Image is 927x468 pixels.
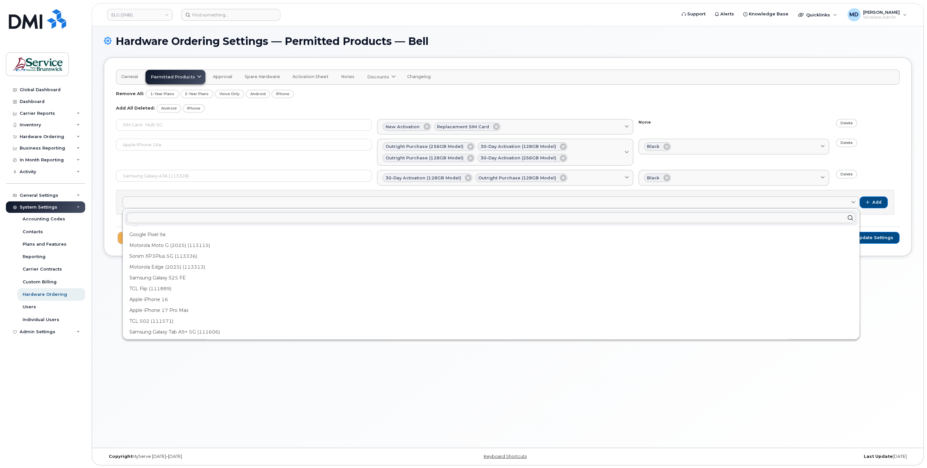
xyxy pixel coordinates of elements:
span: Approval [213,74,232,79]
a: Voice Only [215,90,244,98]
a: Black [638,139,829,154]
div: TCL Flip (111889) [124,283,858,294]
a: New ActivationReplacement SIM Card [377,119,633,135]
div: Apple iPhone 16 Pro Max [124,218,858,229]
label: None [638,119,651,125]
span: Activation Sheet [293,74,329,79]
span: Spare Hardware [245,74,280,79]
span: MD [849,11,859,19]
a: Activation Sheet [288,70,333,84]
span: New Activation [386,124,420,130]
div: Sonim XP3Plus 5G (113336) [124,251,858,262]
a: General [116,70,143,84]
div: [DATE] [642,454,912,459]
span: Outright purchase (256GB model) [386,143,463,150]
a: Permitted Products [145,70,205,84]
span: Support [687,11,706,17]
span: Changelog [407,74,431,79]
span: Alerts [720,11,734,17]
div: Samsung Galaxy Tab A9+ 5G (111606) [124,327,858,337]
a: 1-Year Plans [146,90,179,98]
div: Apple iPhone 16 [124,294,858,305]
a: Black [638,170,829,186]
strong: Add All Deleted: [116,105,155,110]
a: Spare Hardware [240,70,285,84]
a: 30-day activation (128GB model)Outright purchase (128GB model) [377,170,633,186]
span: Notes [341,74,354,79]
span: Permitted Products [151,74,195,80]
div: Motorola Moto G (2025) (113115) [124,240,858,251]
span: Black [647,143,659,150]
a: Approval [208,70,237,84]
button: Update Settings [850,232,899,244]
div: Samsung Galaxy S25 FE [124,273,858,283]
a: Changelog [402,70,436,84]
span: 30-day activation (128GB model) [481,143,556,150]
a: Knowledge Base [739,8,793,21]
a: Outright purchase (256GB model)30-day activation (128GB model)Outright purchase (128GB model)30-d... [377,139,633,166]
a: Notes [336,70,359,84]
span: Black [647,175,659,181]
span: Outright purchase (128GB model) [386,155,463,161]
a: Delete [836,170,857,178]
span: Discounts [367,74,389,80]
div: MyServe [DATE]–[DATE] [104,454,373,459]
a: 2-Year Plans [180,90,214,98]
a: Support [677,8,710,21]
div: Google Pixel 9a [124,229,858,240]
span: Knowledge Base [749,11,788,17]
div: Quicklinks [794,8,842,21]
span: 30-day activation (256GB model) [481,155,556,161]
span: Update Settings [856,235,893,241]
a: Alerts [710,8,739,21]
a: Android [246,90,270,98]
button: Add [860,196,888,208]
a: iPhone [272,90,294,98]
a: iPhone [183,104,205,112]
span: 30-day activation (128GB model) [386,175,461,181]
strong: Last Update [864,454,893,459]
input: Find something... [181,9,280,21]
h1: Hardware Ordering Settings — Permitted Products — Bell [104,35,912,47]
span: Quicklinks [806,12,830,17]
div: Matthew Deveau [843,8,911,21]
strong: Copyright [109,454,132,459]
a: Delete [836,119,857,127]
span: [PERSON_NAME] [863,10,900,15]
div: Motorola Edge (2025) (113313) [124,262,858,273]
a: Discounts [362,70,400,84]
span: Outright purchase (128GB model) [478,175,556,181]
div: TCL 502 (111571) [124,316,858,327]
a: Delete [836,139,857,147]
span: Wireless Admin [863,15,900,20]
button: Permit All Products [118,232,168,244]
a: ELG (SNB) [107,9,173,21]
div: Apple iPhone 17 Pro Max [124,305,858,316]
a: Keyboard Shortcuts [484,454,527,459]
a: Android [157,104,181,112]
strong: Remove All: [116,91,144,96]
span: General [121,74,138,79]
span: Add [872,199,881,205]
span: Replacement SIM Card [437,124,489,130]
